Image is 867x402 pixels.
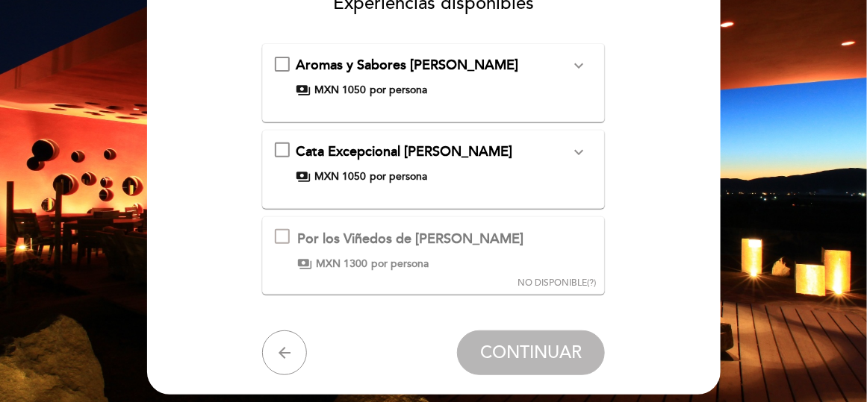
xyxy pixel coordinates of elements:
[314,169,366,184] span: MXN 1050
[371,257,429,271] span: por persona
[316,257,367,271] span: MXN 1300
[565,142,592,162] button: expand_more
[518,277,587,289] span: NO DISPONIBLE
[296,169,311,184] span: payments
[262,330,307,375] button: arrow_back
[565,56,592,75] button: expand_more
[480,342,582,363] span: CONTINUAR
[275,56,592,98] md-checkbox: Aromas y Sabores Monte Xanic expand_more Experiencia sensorial que invita a descubrir el perfil a...
[570,143,588,161] i: expand_more
[370,169,427,184] span: por persona
[370,83,427,98] span: por persona
[570,57,588,75] i: expand_more
[513,217,600,290] button: NO DISPONIBLE(?)
[457,330,605,375] button: CONTINUAR
[296,83,311,98] span: payments
[296,143,512,160] span: Cata Excepcional [PERSON_NAME]
[276,344,293,362] i: arrow_back
[296,57,518,73] span: Aromas y Sabores [PERSON_NAME]
[297,257,312,271] span: payments
[275,142,592,184] md-checkbox: Cata Excepcional Monte Xanic expand_more Esta es una cata dirigida a los entusiastas del vino que...
[314,83,366,98] span: MXN 1050
[518,277,596,289] div: (?)
[297,230,523,249] div: Por los Viñedos de [PERSON_NAME]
